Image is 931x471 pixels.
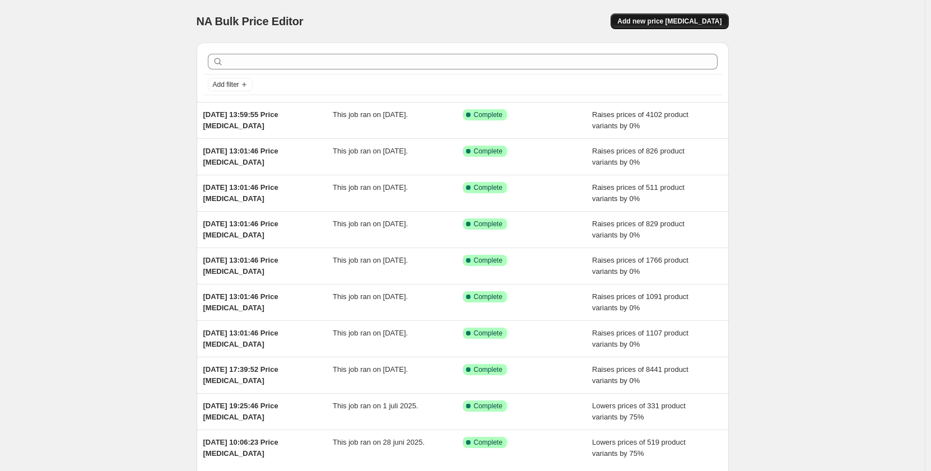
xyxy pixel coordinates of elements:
[203,220,278,239] span: [DATE] 13:01:46 Price [MEDICAL_DATA]
[333,147,408,155] span: This job ran on [DATE].
[203,292,278,312] span: [DATE] 13:01:46 Price [MEDICAL_DATA]
[474,256,502,265] span: Complete
[203,438,278,458] span: [DATE] 10:06:23 Price [MEDICAL_DATA]
[611,13,728,29] button: Add new price [MEDICAL_DATA]
[203,402,278,421] span: [DATE] 19:25:46 Price [MEDICAL_DATA]
[592,292,688,312] span: Raises prices of 1091 product variants by 0%
[592,256,688,276] span: Raises prices of 1766 product variants by 0%
[474,147,502,156] span: Complete
[592,147,685,166] span: Raises prices of 826 product variants by 0%
[592,183,685,203] span: Raises prices of 511 product variants by 0%
[333,438,425,446] span: This job ran on 28 juni 2025.
[208,78,253,91] button: Add filter
[592,402,686,421] span: Lowers prices of 331 product variants by 75%
[474,183,502,192] span: Complete
[592,220,685,239] span: Raises prices of 829 product variants by 0%
[474,292,502,301] span: Complete
[213,80,239,89] span: Add filter
[474,438,502,447] span: Complete
[333,292,408,301] span: This job ran on [DATE].
[203,110,278,130] span: [DATE] 13:59:55 Price [MEDICAL_DATA]
[203,147,278,166] span: [DATE] 13:01:46 Price [MEDICAL_DATA]
[203,365,278,385] span: [DATE] 17:39:52 Price [MEDICAL_DATA]
[197,15,304,27] span: NA Bulk Price Editor
[333,183,408,192] span: This job ran on [DATE].
[333,110,408,119] span: This job ran on [DATE].
[474,110,502,119] span: Complete
[592,365,688,385] span: Raises prices of 8441 product variants by 0%
[333,329,408,337] span: This job ran on [DATE].
[203,329,278,348] span: [DATE] 13:01:46 Price [MEDICAL_DATA]
[474,329,502,338] span: Complete
[592,110,688,130] span: Raises prices of 4102 product variants by 0%
[333,365,408,374] span: This job ran on [DATE].
[592,438,686,458] span: Lowers prices of 519 product variants by 75%
[474,402,502,411] span: Complete
[333,256,408,264] span: This job ran on [DATE].
[203,256,278,276] span: [DATE] 13:01:46 Price [MEDICAL_DATA]
[203,183,278,203] span: [DATE] 13:01:46 Price [MEDICAL_DATA]
[333,402,418,410] span: This job ran on 1 juli 2025.
[474,220,502,228] span: Complete
[474,365,502,374] span: Complete
[333,220,408,228] span: This job ran on [DATE].
[592,329,688,348] span: Raises prices of 1107 product variants by 0%
[617,17,721,26] span: Add new price [MEDICAL_DATA]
